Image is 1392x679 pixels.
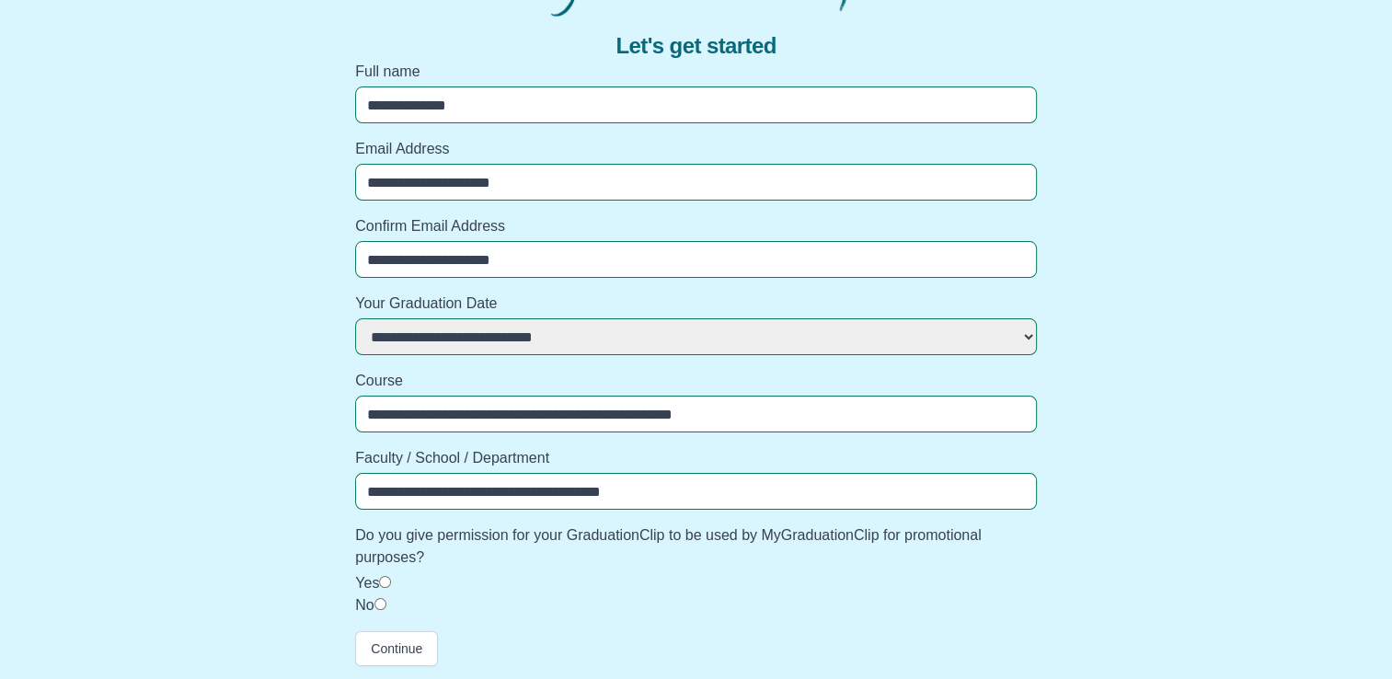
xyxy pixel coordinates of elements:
label: Your Graduation Date [355,293,1037,315]
label: Email Address [355,138,1037,160]
label: Do you give permission for your GraduationClip to be used by MyGraduationClip for promotional pur... [355,524,1037,569]
label: Full name [355,61,1037,83]
span: Let's get started [615,31,776,61]
label: Yes [355,575,379,591]
label: Faculty / School / Department [355,447,1037,469]
button: Continue [355,631,438,666]
label: No [355,597,374,613]
label: Course [355,370,1037,392]
label: Confirm Email Address [355,215,1037,237]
